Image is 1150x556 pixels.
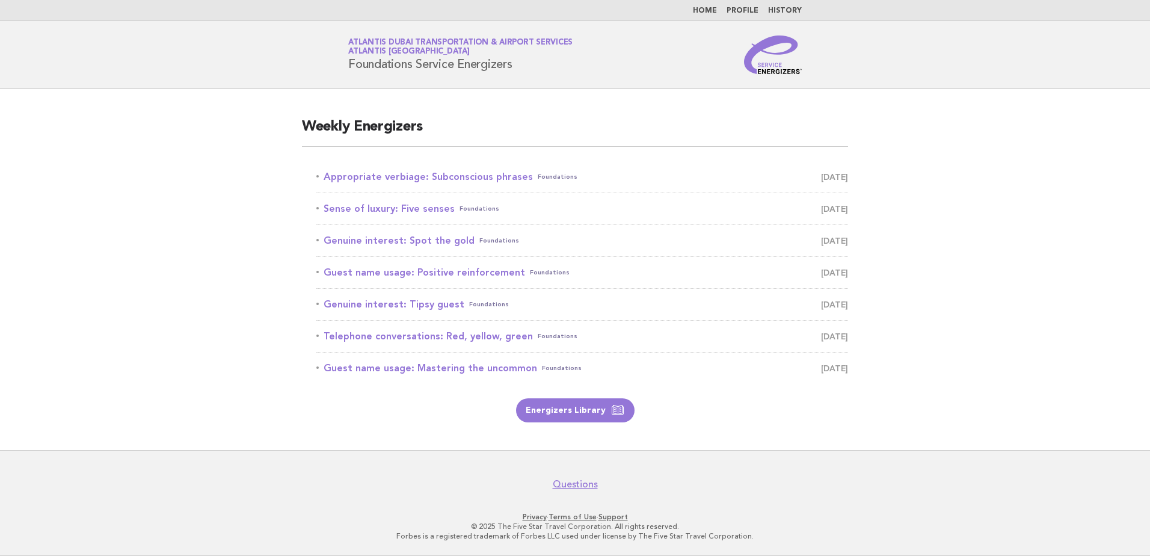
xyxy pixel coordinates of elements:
[523,513,547,521] a: Privacy
[516,398,635,422] a: Energizers Library
[316,168,848,185] a: Appropriate verbiage: Subconscious phrasesFoundations [DATE]
[538,328,577,345] span: Foundations
[821,296,848,313] span: [DATE]
[316,200,848,217] a: Sense of luxury: Five sensesFoundations [DATE]
[598,513,628,521] a: Support
[821,328,848,345] span: [DATE]
[207,531,943,541] p: Forbes is a registered trademark of Forbes LLC used under license by The Five Star Travel Corpora...
[348,39,573,55] a: Atlantis Dubai Transportation & Airport ServicesAtlantis [GEOGRAPHIC_DATA]
[727,7,758,14] a: Profile
[538,168,577,185] span: Foundations
[821,200,848,217] span: [DATE]
[302,117,848,147] h2: Weekly Energizers
[768,7,802,14] a: History
[821,360,848,377] span: [DATE]
[316,328,848,345] a: Telephone conversations: Red, yellow, greenFoundations [DATE]
[207,522,943,531] p: © 2025 The Five Star Travel Corporation. All rights reserved.
[542,360,582,377] span: Foundations
[821,168,848,185] span: [DATE]
[744,36,802,74] img: Service Energizers
[348,48,470,56] span: Atlantis [GEOGRAPHIC_DATA]
[821,232,848,249] span: [DATE]
[693,7,717,14] a: Home
[207,512,943,522] p: · ·
[553,478,598,490] a: Questions
[316,296,848,313] a: Genuine interest: Tipsy guestFoundations [DATE]
[469,296,509,313] span: Foundations
[530,264,570,281] span: Foundations
[316,360,848,377] a: Guest name usage: Mastering the uncommonFoundations [DATE]
[479,232,519,249] span: Foundations
[821,264,848,281] span: [DATE]
[549,513,597,521] a: Terms of Use
[316,264,848,281] a: Guest name usage: Positive reinforcementFoundations [DATE]
[316,232,848,249] a: Genuine interest: Spot the goldFoundations [DATE]
[460,200,499,217] span: Foundations
[348,39,573,70] h1: Foundations Service Energizers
